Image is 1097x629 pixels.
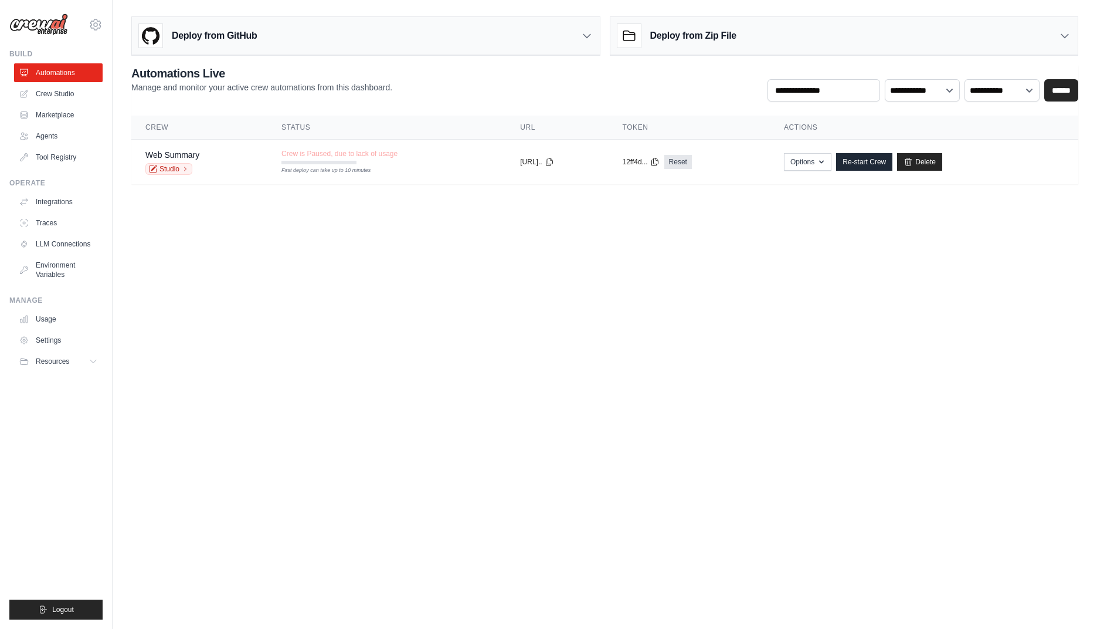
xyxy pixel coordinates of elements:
button: Resources [14,352,103,371]
span: Logout [52,605,74,614]
p: Manage and monitor your active crew automations from this dashboard. [131,82,392,93]
a: Delete [897,153,942,171]
span: Crew is Paused, due to lack of usage [281,149,398,158]
span: Resources [36,357,69,366]
button: 12ff4d... [622,157,659,167]
img: Logo [9,13,68,36]
div: Manage [9,296,103,305]
a: Integrations [14,192,103,211]
a: Marketplace [14,106,103,124]
a: LLM Connections [14,235,103,253]
a: Agents [14,127,103,146]
a: Studio [145,163,192,175]
a: Environment Variables [14,256,103,284]
button: Logout [9,600,103,620]
th: Token [608,116,769,140]
th: Actions [770,116,1078,140]
div: Build [9,49,103,59]
th: Crew [131,116,267,140]
div: First deploy can take up to 10 minutes [281,167,356,175]
a: Crew Studio [14,84,103,103]
img: GitHub Logo [139,24,162,48]
a: Settings [14,331,103,350]
a: Automations [14,63,103,82]
h2: Automations Live [131,65,392,82]
a: Re-start Crew [836,153,892,171]
th: Status [267,116,506,140]
h3: Deploy from Zip File [650,29,736,43]
a: Traces [14,214,103,232]
div: Operate [9,178,103,188]
a: Usage [14,310,103,329]
a: Reset [664,155,692,169]
button: Options [784,153,831,171]
th: URL [506,116,608,140]
h3: Deploy from GitHub [172,29,257,43]
a: Tool Registry [14,148,103,167]
a: Web Summary [145,150,199,160]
